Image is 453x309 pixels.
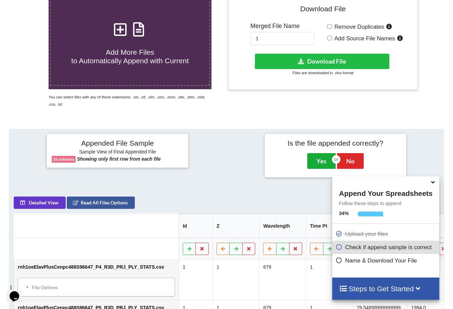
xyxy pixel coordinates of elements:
td: rnh1oeElavPlusCenpc488S96647_P4_R3D_PRJ_PLY_STATS.csv [14,260,179,300]
h4: Appended File Sample [52,139,183,148]
b: 34 % [339,211,349,216]
h4: Is the file appended correctly? [270,139,401,147]
h6: Sample View of Final Appended File [52,149,183,156]
button: Download File [255,54,389,69]
iframe: chat widget [7,282,29,302]
b: 15 columns [53,157,74,161]
th: Time Pt [306,214,353,238]
i: You can select files with any of these extensions: .xls, .xlt, .xlm, .xlsx, .xlsm, .xltx, .xltm, ... [49,95,206,106]
p: Follow these steps to append [332,200,439,207]
span: Add Source File Names [332,35,395,42]
p: Name & Download Your File [336,256,438,265]
button: Read All Files Options [67,197,135,209]
h4: Steps to Get Started [339,284,432,293]
small: Files are downloaded in .xlsx format [293,71,353,75]
b: Showing only first row from each file [77,156,161,162]
button: Detailed View [14,197,66,209]
div: File Options [20,280,173,294]
span: Add More Files to Automatically Append with Current [71,48,189,65]
th: Id [179,214,212,238]
td: 1 [179,260,212,300]
td: 1 [212,260,259,300]
th: Z [212,214,259,238]
input: Enter File Name [250,32,314,45]
p: Upload your files [336,230,438,238]
button: No [337,153,364,169]
h4: Append Your Spreadsheets [332,187,439,198]
button: Yes [307,153,336,169]
th: Wavelength [259,214,306,238]
td: 1 [306,260,353,300]
h5: Merged File Name [250,23,314,30]
td: 679 [259,260,306,300]
h4: Download File [233,0,413,20]
span: Remove Duplicates [332,24,384,30]
p: Check if append sample is correct [336,243,438,252]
